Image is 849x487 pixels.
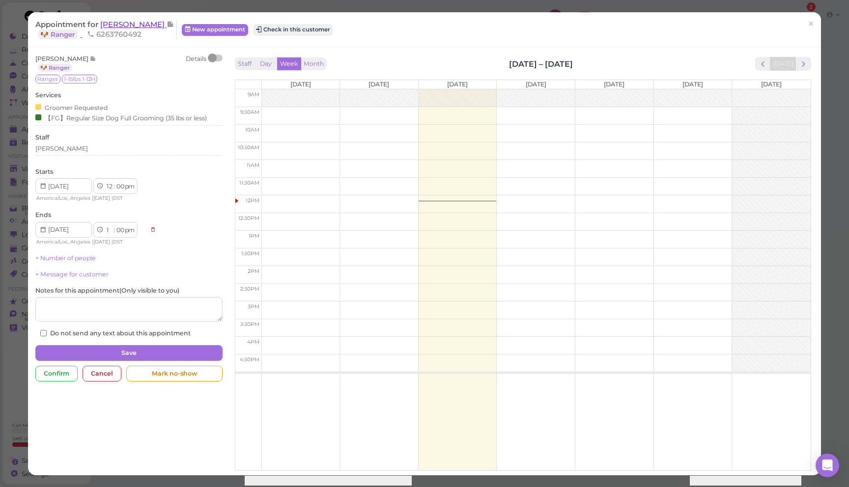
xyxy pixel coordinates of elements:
input: Do not send any text about this appointment [40,330,47,336]
div: Details [186,54,206,72]
span: 10:30am [238,144,259,151]
button: prev [755,57,770,70]
button: Check in this customer [253,24,333,36]
span: [DATE] [682,81,703,88]
span: 12:30pm [238,215,259,221]
span: 4pm [247,339,259,345]
div: Appointment for [35,20,177,39]
a: [PERSON_NAME] 🐶 Ranger [35,20,174,39]
div: Confirm [35,366,78,381]
div: | | [35,238,145,246]
h2: [DATE] – [DATE] [509,58,573,70]
a: New appointment [182,24,248,36]
a: + Number of people [35,254,96,262]
span: 4:30pm [240,356,259,363]
span: [DATE] [368,81,389,88]
div: | | [35,194,145,203]
label: Do not send any text about this appointment [40,329,191,338]
button: next [796,57,811,70]
label: Notes for this appointment ( Only visible to you ) [35,286,179,295]
button: Day [254,57,278,71]
span: 6263760492 [87,29,141,39]
label: Starts [35,167,53,176]
button: [DATE] [770,57,796,70]
span: 1-15lbs 1-12H [62,75,97,83]
div: [PERSON_NAME] [35,144,88,153]
span: 3pm [248,303,259,310]
a: 🐶 Ranger [38,64,72,72]
span: [DATE] [761,81,782,88]
div: Cancel [83,366,121,381]
span: 2pm [248,268,259,274]
a: + Message for customer [35,271,109,278]
span: [PERSON_NAME] [35,55,90,62]
label: Services [35,91,61,100]
span: Ranger [35,75,60,83]
div: 【FG】Regular Size Dog Full Grooming (35 lbs or less) [35,112,207,123]
span: 2:30pm [240,286,259,292]
span: America/Los_Angeles [36,239,90,245]
span: Note [167,20,174,29]
span: 9am [248,91,259,98]
div: Groomer Requested [35,102,108,112]
span: [DATE] [447,81,468,88]
label: Staff [35,133,49,142]
button: Staff [235,57,255,71]
a: 🐶 Ranger [38,29,78,39]
button: Save [35,345,223,361]
span: × [807,17,814,31]
label: Ends [35,211,51,219]
span: 11:30am [239,180,259,186]
button: Month [301,57,327,71]
span: [PERSON_NAME] [100,20,167,29]
span: [DATE] [93,195,110,201]
span: 10am [245,127,259,133]
a: × [801,13,820,36]
span: [DATE] [93,239,110,245]
span: 11am [247,162,259,168]
span: America/Los_Angeles [36,195,90,201]
span: [DATE] [526,81,546,88]
span: 12pm [246,197,259,204]
div: Mark no-show [126,366,223,381]
span: [DATE] [604,81,624,88]
div: Open Intercom Messenger [816,454,839,477]
span: 1:30pm [241,250,259,257]
span: DST [113,195,123,201]
span: 9:30am [240,109,259,115]
span: 1pm [249,233,259,239]
span: Note [90,55,96,62]
span: 3:30pm [240,321,259,327]
button: Week [277,57,301,71]
span: DST [113,239,123,245]
span: [DATE] [290,81,311,88]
